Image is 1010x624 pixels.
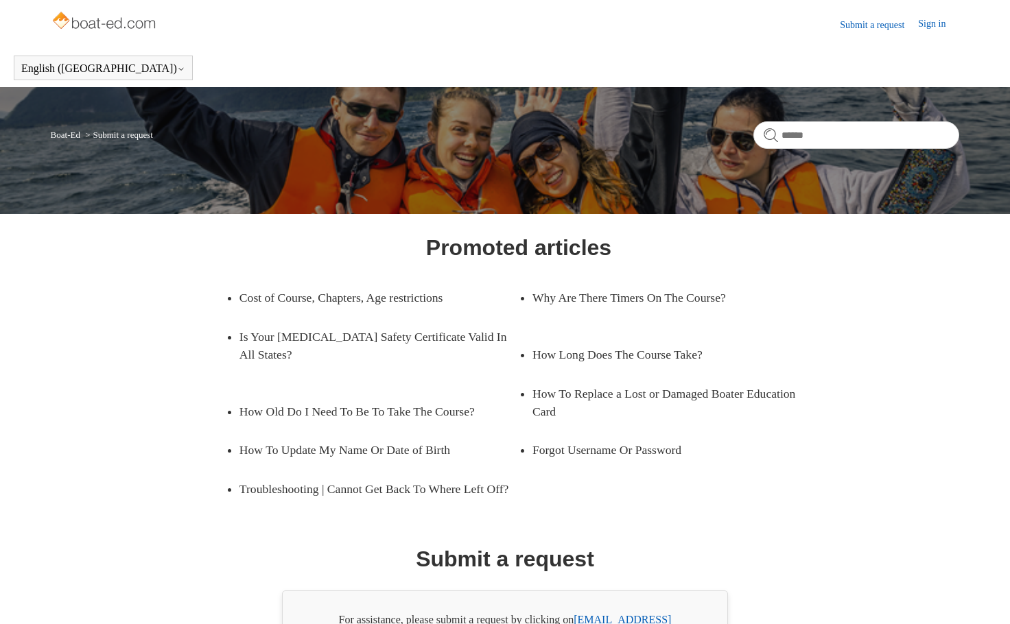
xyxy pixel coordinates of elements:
a: How To Replace a Lost or Damaged Boater Education Card [532,374,812,431]
a: How To Update My Name Or Date of Birth [239,431,498,469]
a: Why Are There Timers On The Course? [532,278,791,317]
li: Boat-Ed [51,130,83,140]
a: How Long Does The Course Take? [532,335,791,374]
a: Is Your [MEDICAL_DATA] Safety Certificate Valid In All States? [239,317,519,374]
a: How Old Do I Need To Be To Take The Course? [239,392,498,431]
a: Troubleshooting | Cannot Get Back To Where Left Off? [239,470,519,508]
h1: Submit a request [416,542,594,575]
input: Search [753,121,959,149]
a: Submit a request [840,18,918,32]
a: Forgot Username Or Password [532,431,791,469]
a: Sign in [918,16,959,33]
h1: Promoted articles [426,231,611,264]
button: English ([GEOGRAPHIC_DATA]) [21,62,185,75]
img: Boat-Ed Help Center home page [51,8,160,36]
a: Cost of Course, Chapters, Age restrictions [239,278,498,317]
li: Submit a request [82,130,153,140]
a: Boat-Ed [51,130,80,140]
